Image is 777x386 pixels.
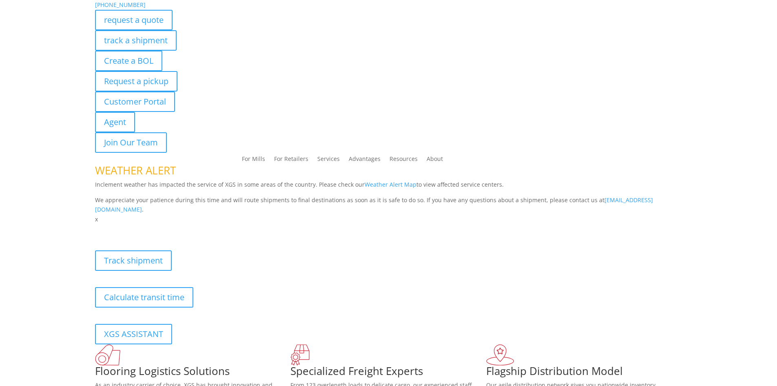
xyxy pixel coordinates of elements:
h1: Flooring Logistics Solutions [95,366,291,380]
a: Services [317,156,340,165]
a: XGS ASSISTANT [95,324,172,344]
a: Agent [95,112,135,132]
a: Join Our Team [95,132,167,153]
a: Calculate transit time [95,287,193,308]
p: x [95,214,682,224]
h1: Flagship Distribution Model [486,366,682,380]
a: Weather Alert Map [365,181,416,188]
img: xgs-icon-total-supply-chain-intelligence-red [95,344,120,366]
a: About [427,156,443,165]
a: Track shipment [95,250,172,271]
p: Inclement weather has impacted the service of XGS in some areas of the country. Please check our ... [95,180,682,195]
a: [PHONE_NUMBER] [95,1,146,9]
img: xgs-icon-focused-on-flooring-red [290,344,310,366]
a: request a quote [95,10,173,30]
a: Create a BOL [95,51,162,71]
a: Customer Portal [95,91,175,112]
a: track a shipment [95,30,177,51]
p: We appreciate your patience during this time and will route shipments to final destinations as so... [95,195,682,215]
a: For Mills [242,156,265,165]
h1: Specialized Freight Experts [290,366,486,380]
a: Resources [390,156,418,165]
b: Visibility, transparency, and control for your entire supply chain. [95,225,277,233]
img: xgs-icon-flagship-distribution-model-red [486,344,514,366]
a: Advantages [349,156,381,165]
span: WEATHER ALERT [95,163,176,178]
a: Request a pickup [95,71,177,91]
a: For Retailers [274,156,308,165]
